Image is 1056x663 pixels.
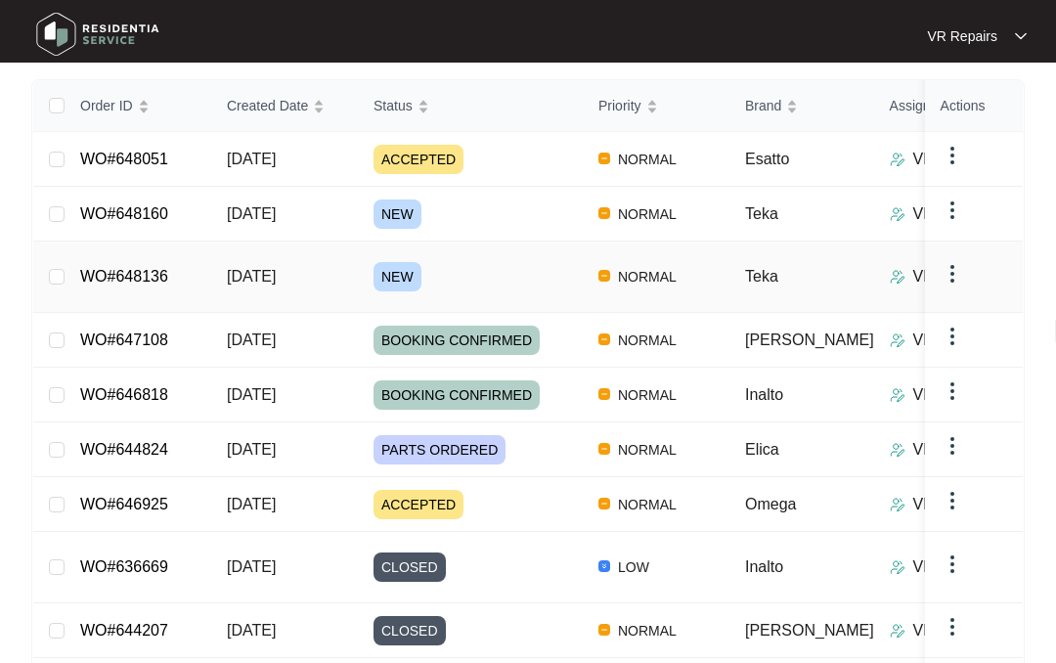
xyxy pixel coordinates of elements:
[227,558,276,575] span: [DATE]
[211,80,358,132] th: Created Date
[745,151,789,167] span: Esatto
[598,498,610,509] img: Vercel Logo
[610,383,684,407] span: NORMAL
[374,199,421,229] span: NEW
[80,331,168,348] a: WO#647108
[227,386,276,403] span: [DATE]
[927,26,997,46] p: VR Repairs
[374,326,540,355] span: BOOKING CONFIRMED
[610,148,684,171] span: NORMAL
[729,80,874,132] th: Brand
[890,387,905,403] img: Assigner Icon
[745,268,778,285] span: Teka
[227,205,276,222] span: [DATE]
[227,95,308,116] span: Created Date
[374,145,463,174] span: ACCEPTED
[913,329,993,352] p: VR Repairs
[610,438,684,462] span: NORMAL
[598,270,610,282] img: Vercel Logo
[913,493,993,516] p: VR Repairs
[890,95,946,116] span: Assignee
[890,623,905,639] img: Assigner Icon
[374,95,413,116] span: Status
[913,438,993,462] p: VR Repairs
[227,496,276,512] span: [DATE]
[598,443,610,455] img: Vercel Logo
[745,205,778,222] span: Teka
[890,152,905,167] img: Assigner Icon
[745,441,779,458] span: Elica
[890,269,905,285] img: Assigner Icon
[941,379,964,403] img: dropdown arrow
[941,552,964,576] img: dropdown arrow
[598,153,610,164] img: Vercel Logo
[610,202,684,226] span: NORMAL
[941,325,964,348] img: dropdown arrow
[374,262,421,291] span: NEW
[745,386,783,403] span: Inalto
[890,206,905,222] img: Assigner Icon
[745,331,874,348] span: [PERSON_NAME]
[610,619,684,642] span: NORMAL
[80,205,168,222] a: WO#648160
[598,95,641,116] span: Priority
[745,622,874,639] span: [PERSON_NAME]
[80,386,168,403] a: WO#646818
[913,555,993,579] p: VR Repairs
[890,559,905,575] img: Assigner Icon
[80,558,168,575] a: WO#636669
[598,560,610,572] img: Vercel Logo
[358,80,583,132] th: Status
[941,615,964,639] img: dropdown arrow
[890,442,905,458] img: Assigner Icon
[29,5,166,64] img: residentia service logo
[227,622,276,639] span: [DATE]
[941,434,964,458] img: dropdown arrow
[610,265,684,288] span: NORMAL
[227,151,276,167] span: [DATE]
[598,207,610,219] img: Vercel Logo
[65,80,211,132] th: Order ID
[80,151,168,167] a: WO#648051
[890,332,905,348] img: Assigner Icon
[941,489,964,512] img: dropdown arrow
[583,80,729,132] th: Priority
[80,441,168,458] a: WO#644824
[598,388,610,400] img: Vercel Logo
[745,496,796,512] span: Omega
[890,497,905,512] img: Assigner Icon
[374,616,446,645] span: CLOSED
[374,552,446,582] span: CLOSED
[745,95,781,116] span: Brand
[227,441,276,458] span: [DATE]
[610,555,657,579] span: LOW
[913,202,993,226] p: VR Repairs
[374,435,506,464] span: PARTS ORDERED
[941,199,964,222] img: dropdown arrow
[80,95,133,116] span: Order ID
[610,493,684,516] span: NORMAL
[374,490,463,519] span: ACCEPTED
[598,333,610,345] img: Vercel Logo
[80,622,168,639] a: WO#644207
[80,268,168,285] a: WO#648136
[1015,31,1027,41] img: dropdown arrow
[227,331,276,348] span: [DATE]
[941,144,964,167] img: dropdown arrow
[941,262,964,286] img: dropdown arrow
[227,268,276,285] span: [DATE]
[610,329,684,352] span: NORMAL
[913,265,993,288] p: VR Repairs
[745,558,783,575] span: Inalto
[913,383,993,407] p: VR Repairs
[913,148,993,171] p: VR Repairs
[80,496,168,512] a: WO#646925
[925,80,1023,132] th: Actions
[374,380,540,410] span: BOOKING CONFIRMED
[913,619,993,642] p: VR Repairs
[598,624,610,636] img: Vercel Logo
